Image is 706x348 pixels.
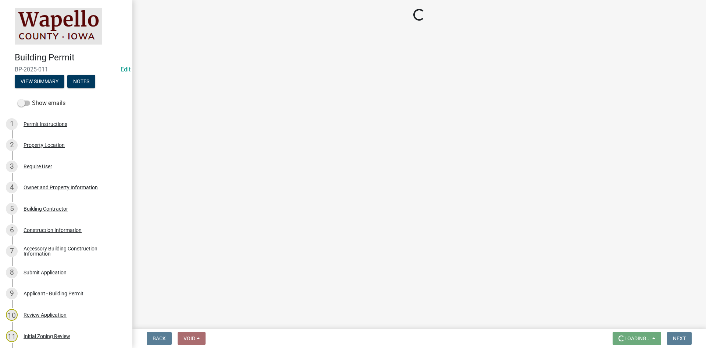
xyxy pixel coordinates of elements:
[6,224,18,236] div: 6
[6,245,18,257] div: 7
[24,312,67,317] div: Review Application
[24,270,67,275] div: Submit Application
[24,143,65,148] div: Property Location
[24,122,67,127] div: Permit Instructions
[15,52,126,63] h4: Building Permit
[624,335,651,341] span: Loading...
[6,182,18,193] div: 4
[6,161,18,172] div: 3
[667,332,692,345] button: Next
[24,164,52,169] div: Require User
[6,288,18,299] div: 9
[6,139,18,151] div: 2
[121,66,131,73] wm-modal-confirm: Edit Application Number
[6,330,18,342] div: 11
[24,228,82,233] div: Construction Information
[15,79,64,85] wm-modal-confirm: Summary
[24,185,98,190] div: Owner and Property Information
[15,75,64,88] button: View Summary
[24,334,70,339] div: Initial Zoning Review
[24,246,121,256] div: Accessory Building Construction Information
[67,79,95,85] wm-modal-confirm: Notes
[153,335,166,341] span: Back
[121,66,131,73] a: Edit
[24,206,68,211] div: Building Contractor
[6,118,18,130] div: 1
[15,8,102,45] img: Wapello County, Iowa
[24,291,83,296] div: Applicant - Building Permit
[6,309,18,321] div: 10
[183,335,195,341] span: Void
[67,75,95,88] button: Notes
[6,203,18,215] div: 5
[6,267,18,278] div: 8
[178,332,206,345] button: Void
[613,332,661,345] button: Loading...
[15,66,118,73] span: BP-2025-011
[673,335,686,341] span: Next
[147,332,172,345] button: Back
[18,99,65,108] label: Show emails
